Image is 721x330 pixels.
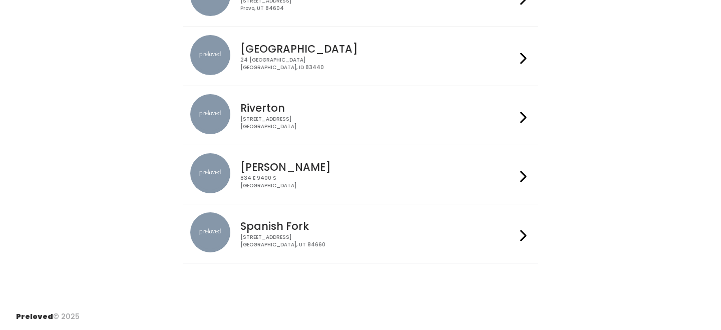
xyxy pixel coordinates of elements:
[240,175,516,189] div: 834 E 9400 S [GEOGRAPHIC_DATA]
[190,35,230,75] img: preloved location
[190,153,230,193] img: preloved location
[190,94,230,134] img: preloved location
[240,43,516,55] h4: [GEOGRAPHIC_DATA]
[190,212,530,255] a: preloved location Spanish Fork [STREET_ADDRESS][GEOGRAPHIC_DATA], UT 84660
[240,57,516,71] div: 24 [GEOGRAPHIC_DATA] [GEOGRAPHIC_DATA], ID 83440
[190,35,530,78] a: preloved location [GEOGRAPHIC_DATA] 24 [GEOGRAPHIC_DATA][GEOGRAPHIC_DATA], ID 83440
[190,94,530,137] a: preloved location Riverton [STREET_ADDRESS][GEOGRAPHIC_DATA]
[190,212,230,252] img: preloved location
[190,153,530,196] a: preloved location [PERSON_NAME] 834 E 9400 S[GEOGRAPHIC_DATA]
[16,303,80,322] div: © 2025
[240,116,516,130] div: [STREET_ADDRESS] [GEOGRAPHIC_DATA]
[240,102,516,114] h4: Riverton
[240,161,516,173] h4: [PERSON_NAME]
[240,234,516,248] div: [STREET_ADDRESS] [GEOGRAPHIC_DATA], UT 84660
[240,220,516,232] h4: Spanish Fork
[16,311,53,321] span: Preloved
